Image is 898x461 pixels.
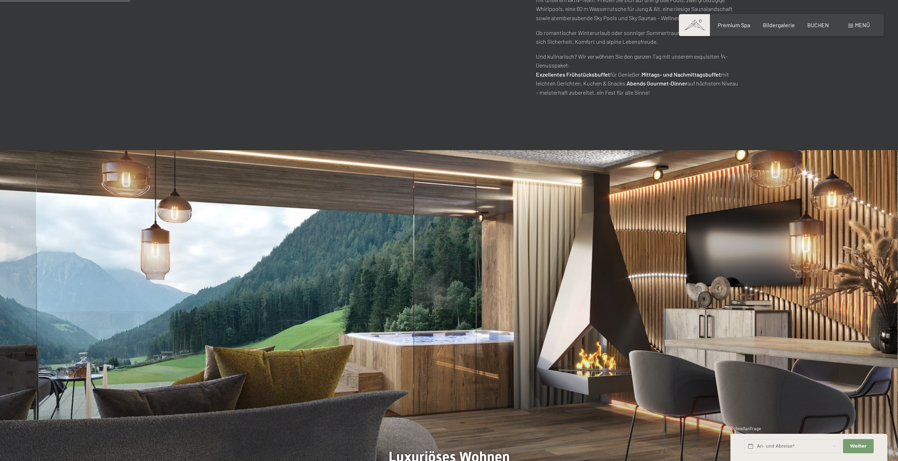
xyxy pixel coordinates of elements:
[843,439,873,454] button: Weiter
[718,22,750,28] a: Premium Spa
[536,52,739,97] p: Und kulinarisch? Wir verwöhnen Sie den ganzen Tag mit unserem exquisiten ¾-Genusspaket: für Genie...
[855,22,870,28] span: Menü
[536,28,739,46] p: Ob romantischer Winterurlaub oder sonniger Sommertraum – bei uns verbinden sich Sicherheit, Komfo...
[850,443,867,449] span: Weiter
[627,80,687,87] strong: Abends Gourmet-Dinner
[763,22,795,28] a: Bildergalerie
[730,426,761,431] span: Schnellanfrage
[641,71,721,78] strong: Mittags- und Nachmittagsbuffet
[536,71,610,78] strong: Exzellentes Frühstücksbuffet
[807,22,829,28] a: BUCHEN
